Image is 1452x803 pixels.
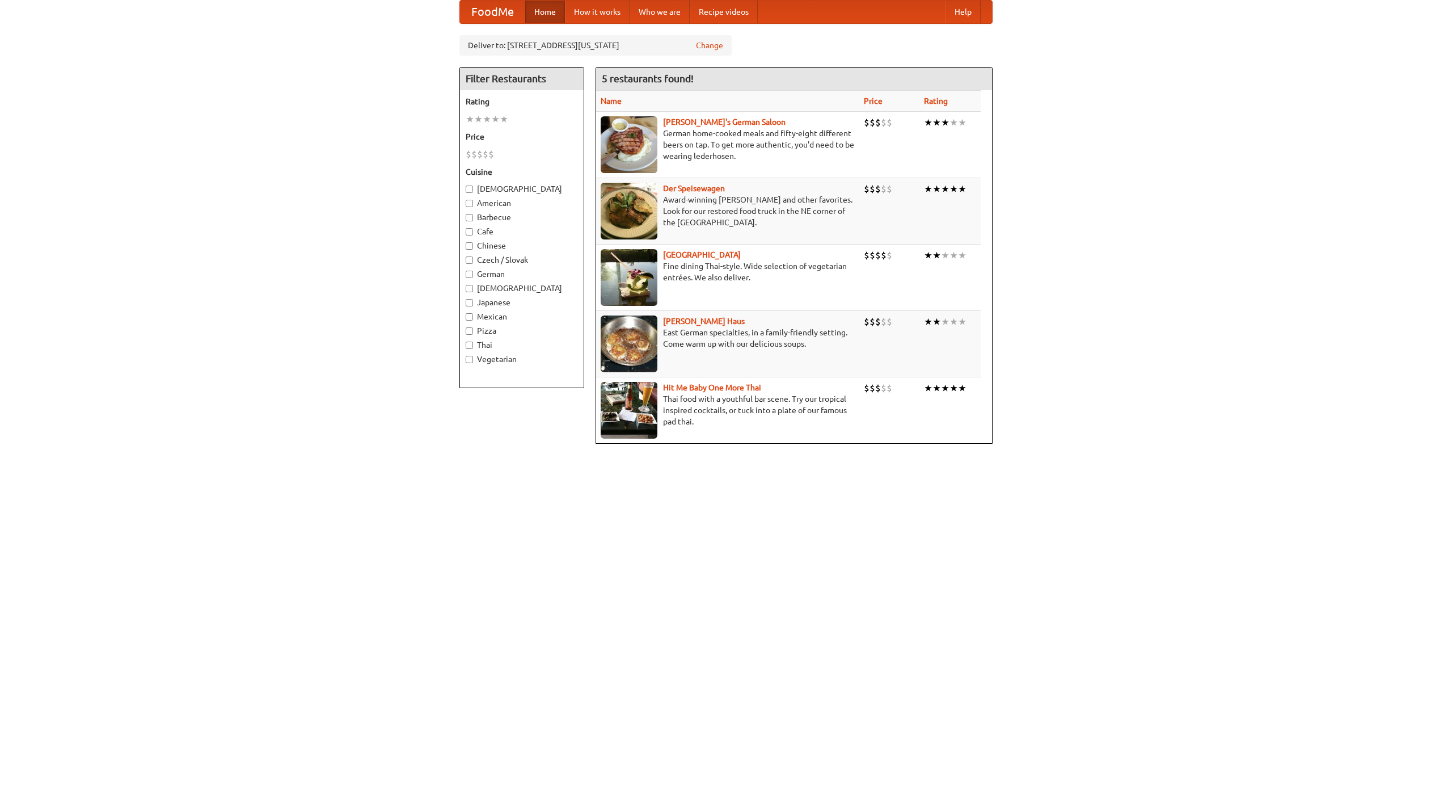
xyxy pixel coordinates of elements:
li: ★ [924,382,932,394]
label: Cafe [466,226,578,237]
li: $ [887,249,892,262]
li: $ [869,316,875,328]
li: ★ [500,113,508,125]
li: ★ [958,316,966,328]
input: Mexican [466,313,473,321]
li: $ [881,382,887,394]
label: [DEMOGRAPHIC_DATA] [466,283,578,294]
li: ★ [932,382,941,394]
li: ★ [949,249,958,262]
label: Barbecue [466,212,578,223]
li: $ [864,316,869,328]
label: Chinese [466,240,578,251]
li: $ [864,249,869,262]
li: ★ [924,316,932,328]
a: Price [864,96,883,106]
a: [PERSON_NAME] Haus [663,317,745,326]
li: $ [864,183,869,195]
h5: Cuisine [466,166,578,178]
li: $ [483,148,488,161]
input: American [466,200,473,207]
li: $ [887,316,892,328]
li: $ [875,183,881,195]
li: $ [881,249,887,262]
p: German home-cooked meals and fifty-eight different beers on tap. To get more authentic, you'd nee... [601,128,855,162]
li: $ [869,183,875,195]
a: Der Speisewagen [663,184,725,193]
li: $ [864,382,869,394]
img: satay.jpg [601,249,657,306]
li: ★ [958,249,966,262]
input: Japanese [466,299,473,306]
label: Mexican [466,311,578,322]
label: Czech / Slovak [466,254,578,266]
li: ★ [949,382,958,394]
li: $ [466,148,471,161]
a: [GEOGRAPHIC_DATA] [663,250,741,259]
div: Deliver to: [STREET_ADDRESS][US_STATE] [459,35,732,56]
input: [DEMOGRAPHIC_DATA] [466,186,473,193]
a: Who we are [630,1,690,23]
p: East German specialties, in a family-friendly setting. Come warm up with our delicious soups. [601,327,855,350]
li: $ [881,116,887,129]
a: Rating [924,96,948,106]
li: $ [471,148,477,161]
li: ★ [474,113,483,125]
input: Czech / Slovak [466,257,473,264]
a: Help [946,1,981,23]
li: $ [875,382,881,394]
li: ★ [949,183,958,195]
li: ★ [491,113,500,125]
input: Vegetarian [466,356,473,363]
li: $ [864,116,869,129]
a: Name [601,96,622,106]
li: $ [488,148,494,161]
input: Cafe [466,228,473,236]
img: speisewagen.jpg [601,183,657,239]
h5: Price [466,131,578,142]
li: $ [869,382,875,394]
li: ★ [924,183,932,195]
label: German [466,268,578,280]
a: How it works [565,1,630,23]
li: $ [869,116,875,129]
li: ★ [941,249,949,262]
input: German [466,271,473,278]
input: Chinese [466,242,473,250]
label: Thai [466,339,578,351]
h4: Filter Restaurants [460,68,584,90]
label: American [466,197,578,209]
li: ★ [924,249,932,262]
li: ★ [941,116,949,129]
li: ★ [932,249,941,262]
a: Home [525,1,565,23]
a: Change [696,40,723,51]
p: Award-winning [PERSON_NAME] and other favorites. Look for our restored food truck in the NE corne... [601,194,855,228]
input: Barbecue [466,214,473,221]
li: $ [881,183,887,195]
li: ★ [932,183,941,195]
ng-pluralize: 5 restaurants found! [602,73,694,84]
li: ★ [941,316,949,328]
li: $ [875,316,881,328]
li: ★ [932,316,941,328]
li: ★ [466,113,474,125]
li: $ [477,148,483,161]
li: $ [887,116,892,129]
li: $ [869,249,875,262]
a: Hit Me Baby One More Thai [663,383,761,392]
li: ★ [958,183,966,195]
input: Pizza [466,327,473,335]
img: kohlhaus.jpg [601,316,657,372]
label: Pizza [466,325,578,337]
li: ★ [924,116,932,129]
a: [PERSON_NAME]'s German Saloon [663,117,786,127]
li: ★ [483,113,491,125]
li: ★ [949,116,958,129]
li: ★ [958,382,966,394]
li: ★ [941,183,949,195]
li: ★ [932,116,941,129]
